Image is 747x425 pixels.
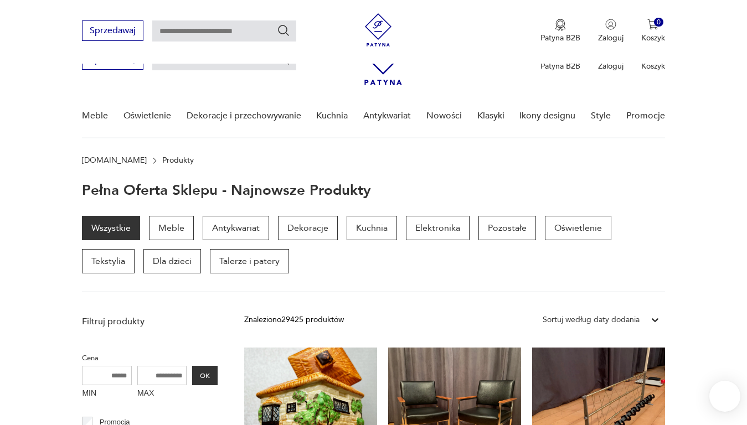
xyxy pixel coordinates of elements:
p: Koszyk [641,33,665,43]
img: Ikonka użytkownika [605,19,616,30]
h1: Pełna oferta sklepu - najnowsze produkty [82,183,371,198]
a: Dekoracje i przechowywanie [187,95,301,137]
a: Pozostałe [478,216,536,240]
iframe: Smartsupp widget button [709,381,740,412]
a: Klasyki [477,95,504,137]
a: Oświetlenie [123,95,171,137]
div: 0 [654,18,663,27]
p: Zaloguj [598,33,624,43]
a: Kuchnia [316,95,348,137]
a: Talerze i patery [210,249,289,273]
img: Patyna - sklep z meblami i dekoracjami vintage [362,13,395,46]
button: OK [192,366,218,385]
button: Szukaj [277,24,290,37]
a: Promocje [626,95,665,137]
button: 0Koszyk [641,19,665,43]
a: Dekoracje [278,216,338,240]
p: Patyna B2B [540,33,580,43]
a: Dla dzieci [143,249,201,273]
a: Kuchnia [347,216,397,240]
a: Oświetlenie [545,216,611,240]
a: Nowości [426,95,462,137]
a: Elektronika [406,216,470,240]
p: Zaloguj [598,61,624,71]
a: Antykwariat [363,95,411,137]
a: Sprzedawaj [82,28,143,35]
a: Tekstylia [82,249,135,273]
a: Ikona medaluPatyna B2B [540,19,580,43]
a: Ikony designu [519,95,575,137]
p: Patyna B2B [540,61,580,71]
a: Style [591,95,611,137]
a: Meble [82,95,108,137]
button: Sprzedawaj [82,20,143,41]
p: Cena [82,352,218,364]
p: Produkty [162,156,194,165]
a: [DOMAIN_NAME] [82,156,147,165]
label: MIN [82,385,132,403]
p: Filtruj produkty [82,315,218,328]
button: Patyna B2B [540,19,580,43]
p: Koszyk [641,61,665,71]
div: Sortuj według daty dodania [543,314,640,326]
label: MAX [137,385,187,403]
button: Zaloguj [598,19,624,43]
a: Wszystkie [82,216,140,240]
a: Meble [149,216,194,240]
a: Sprzedawaj [82,56,143,64]
img: Ikona koszyka [647,19,658,30]
img: Ikona medalu [555,19,566,31]
a: Antykwariat [203,216,269,240]
div: Znaleziono 29425 produktów [244,314,344,326]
